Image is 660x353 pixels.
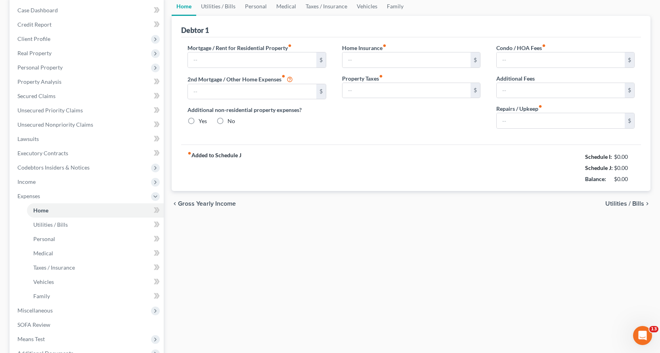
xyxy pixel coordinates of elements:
div: Debtor 1 [181,25,209,35]
div: $ [625,52,634,68]
div: $ [471,52,480,68]
div: $0.00 [614,153,635,161]
a: Taxes / Insurance [27,260,164,275]
a: Secured Claims [11,89,164,103]
button: chevron_left Gross Yearly Income [172,201,236,207]
div: $ [471,83,480,98]
span: 13 [649,326,658,332]
a: Home [27,203,164,218]
i: chevron_left [172,201,178,207]
strong: Schedule I: [585,153,612,160]
span: Utilities / Bills [33,221,68,228]
label: Home Insurance [342,44,386,52]
span: Means Test [17,336,45,342]
span: Medical [33,250,53,257]
label: Mortgage / Rent for Residential Property [187,44,292,52]
span: Real Property [17,50,52,56]
span: Credit Report [17,21,52,28]
i: fiber_manual_record [288,44,292,48]
label: No [228,117,235,125]
input: -- [497,52,625,68]
i: fiber_manual_record [542,44,546,48]
input: -- [342,83,471,98]
div: $ [316,84,326,99]
i: fiber_manual_record [383,44,386,48]
label: Additional Fees [496,74,535,83]
span: SOFA Review [17,321,50,328]
span: Unsecured Nonpriority Claims [17,121,93,128]
span: Gross Yearly Income [178,201,236,207]
span: Property Analysis [17,78,61,85]
span: Codebtors Insiders & Notices [17,164,90,171]
span: Income [17,178,36,185]
a: Lawsuits [11,132,164,146]
span: Client Profile [17,35,50,42]
a: Family [27,289,164,303]
label: Condo / HOA Fees [496,44,546,52]
span: Miscellaneous [17,307,53,314]
a: Unsecured Priority Claims [11,103,164,118]
input: -- [342,52,471,68]
label: Additional non-residential property expenses? [187,106,326,114]
iframe: Intercom live chat [633,326,652,345]
a: Vehicles [27,275,164,289]
span: Lawsuits [17,135,39,142]
span: Secured Claims [17,93,55,99]
i: fiber_manual_record [538,104,542,108]
a: SOFA Review [11,318,164,332]
a: Personal [27,232,164,246]
span: Personal [33,235,55,242]
button: Utilities / Bills chevron_right [605,201,650,207]
span: Expenses [17,193,40,199]
span: Utilities / Bills [605,201,644,207]
span: Unsecured Priority Claims [17,107,83,114]
i: fiber_manual_record [187,151,191,155]
span: Home [33,207,48,214]
input: -- [497,83,625,98]
a: Case Dashboard [11,3,164,17]
i: fiber_manual_record [281,74,285,78]
span: Case Dashboard [17,7,58,14]
i: fiber_manual_record [379,74,383,78]
a: Property Analysis [11,75,164,89]
span: Vehicles [33,278,54,285]
input: -- [497,113,625,128]
a: Unsecured Nonpriority Claims [11,118,164,132]
input: -- [188,52,316,68]
div: $ [625,113,634,128]
a: Credit Report [11,17,164,32]
a: Executory Contracts [11,146,164,160]
span: Personal Property [17,64,63,71]
span: Family [33,293,50,299]
strong: Added to Schedule J [187,151,241,185]
label: Repairs / Upkeep [496,104,542,113]
label: 2nd Mortgage / Other Home Expenses [187,74,293,84]
i: chevron_right [644,201,650,207]
div: $ [316,52,326,68]
strong: Balance: [585,176,606,182]
a: Utilities / Bills [27,218,164,232]
div: $ [625,83,634,98]
span: Taxes / Insurance [33,264,75,271]
label: Property Taxes [342,74,383,83]
strong: Schedule J: [585,164,613,171]
a: Medical [27,246,164,260]
label: Yes [199,117,207,125]
input: -- [188,84,316,99]
div: $0.00 [614,175,635,183]
span: Executory Contracts [17,150,68,156]
div: $0.00 [614,164,635,172]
